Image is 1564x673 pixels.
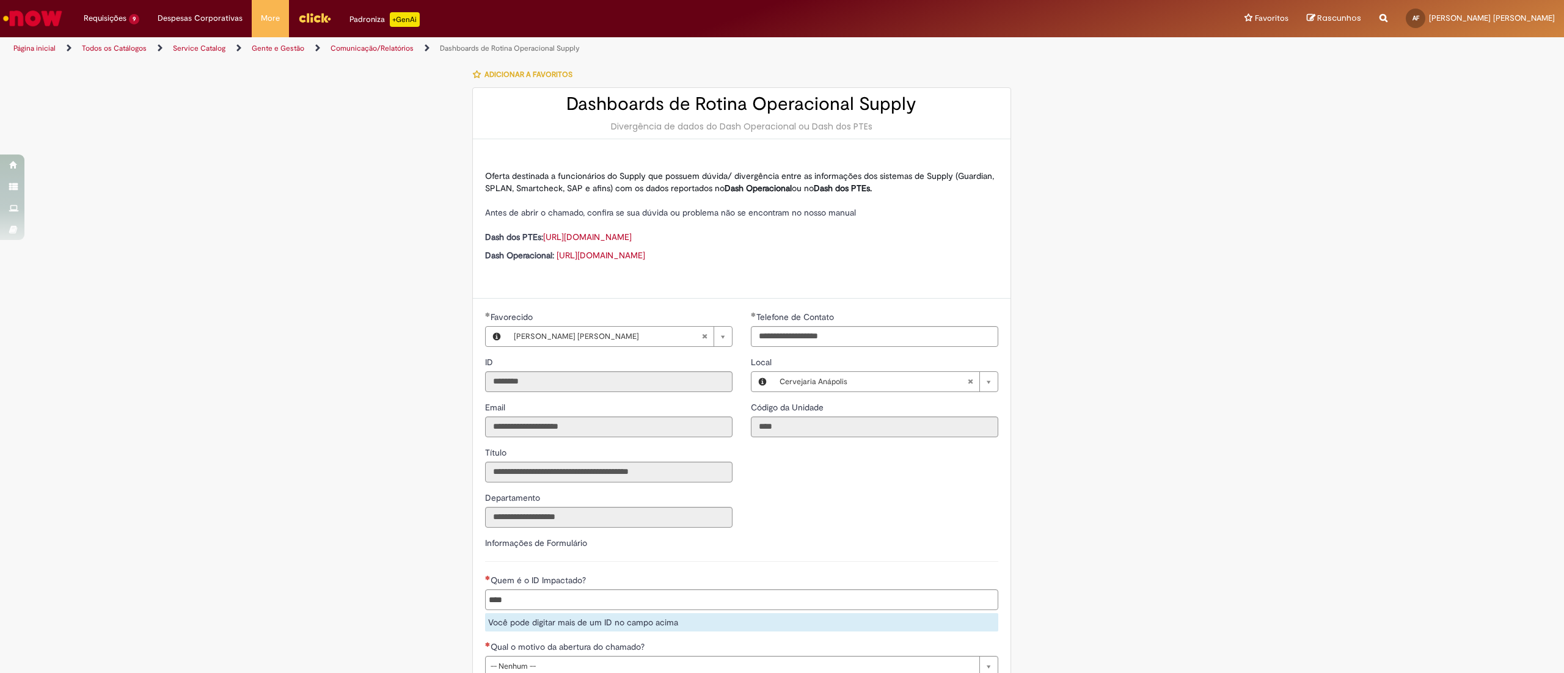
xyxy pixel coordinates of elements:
strong: Dash Operacional: [485,250,554,261]
span: Antes de abrir o chamado, confira se sua dúvida ou problema não se encontram no nosso manual [485,207,856,218]
a: Dashboards de Rotina Operacional Supply [440,43,580,53]
span: Rascunhos [1317,12,1361,24]
input: Título [485,462,733,482]
a: Rascunhos [1307,13,1361,24]
span: [PERSON_NAME] [PERSON_NAME] [514,327,701,346]
a: Gente e Gestão [252,43,304,53]
img: click_logo_yellow_360x200.png [298,9,331,27]
span: Somente leitura - Código da Unidade [751,402,826,413]
span: Somente leitura - ID [485,357,495,368]
span: Obrigatório Preenchido [751,312,756,317]
input: Código da Unidade [751,417,998,437]
input: Telefone de Contato [751,326,998,347]
span: Somente leitura - Título [485,447,509,458]
span: Requisições [84,12,126,24]
span: Cervejaria Anápolis [780,372,967,391]
label: Somente leitura - Email [485,401,508,413]
abbr: Limpar campo Favorecido [695,327,714,346]
span: Quem é o ID Impactado? [491,575,588,586]
p: +GenAi [390,12,420,27]
span: Necessários [485,642,491,647]
span: Necessários [485,575,491,580]
span: Obrigatório Preenchido [485,312,491,317]
div: Divergência de dados do Dash Operacional ou Dash dos PTEs [485,120,998,133]
span: [PERSON_NAME] [PERSON_NAME] [1429,13,1555,23]
strong: Dash Operacional [725,183,792,194]
button: Adicionar a Favoritos [472,62,579,87]
span: Local [751,357,774,368]
span: Adicionar a Favoritos [484,70,572,79]
span: Telefone de Contato [756,311,836,322]
button: Local, Visualizar este registro Cervejaria Anápolis [751,372,773,391]
input: Email [485,417,733,437]
a: [PERSON_NAME] [PERSON_NAME]Limpar campo Favorecido [508,327,732,346]
span: More [261,12,280,24]
input: Departamento [485,507,733,528]
a: Todos os Catálogos [82,43,147,53]
label: Somente leitura - Departamento [485,492,543,504]
span: Qual o motivo da abertura do chamado? [491,641,647,652]
span: Somente leitura - Departamento [485,492,543,503]
a: [URL][DOMAIN_NAME] [557,250,645,261]
span: Favoritos [1255,12,1288,24]
span: Despesas Corporativas [158,12,243,24]
input: ID [485,371,733,392]
span: Oferta destinada a funcionários do Supply que possuem dúvida/ divergência entre as informações do... [485,170,994,194]
span: 9 [129,14,139,24]
span: Somente leitura - Email [485,402,508,413]
ul: Trilhas de página [9,37,1034,60]
label: Informações de Formulário [485,537,587,548]
label: Somente leitura - ID [485,356,495,368]
img: ServiceNow [1,6,64,31]
div: Você pode digitar mais de um ID no campo acima [485,613,998,631]
a: Cervejaria AnápolisLimpar campo Local [773,372,998,391]
h2: Dashboards de Rotina Operacional Supply [485,94,998,114]
label: Somente leitura - Código da Unidade [751,401,826,413]
a: [URL][DOMAIN_NAME] [543,231,632,242]
strong: Dash dos PTEs. [814,183,872,194]
a: Service Catalog [173,43,225,53]
a: Página inicial [13,43,56,53]
abbr: Limpar campo Local [961,372,979,391]
label: Somente leitura - Título [485,446,509,459]
div: Padroniza [349,12,420,27]
span: Favorecido, Anna Paula Rocha De Faria [491,311,535,322]
strong: Dash dos PTEs: [485,231,543,242]
button: Favorecido, Visualizar este registro Anna Paula Rocha De Faria [486,327,508,346]
a: Comunicação/Relatórios [331,43,414,53]
span: AF [1412,14,1419,22]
